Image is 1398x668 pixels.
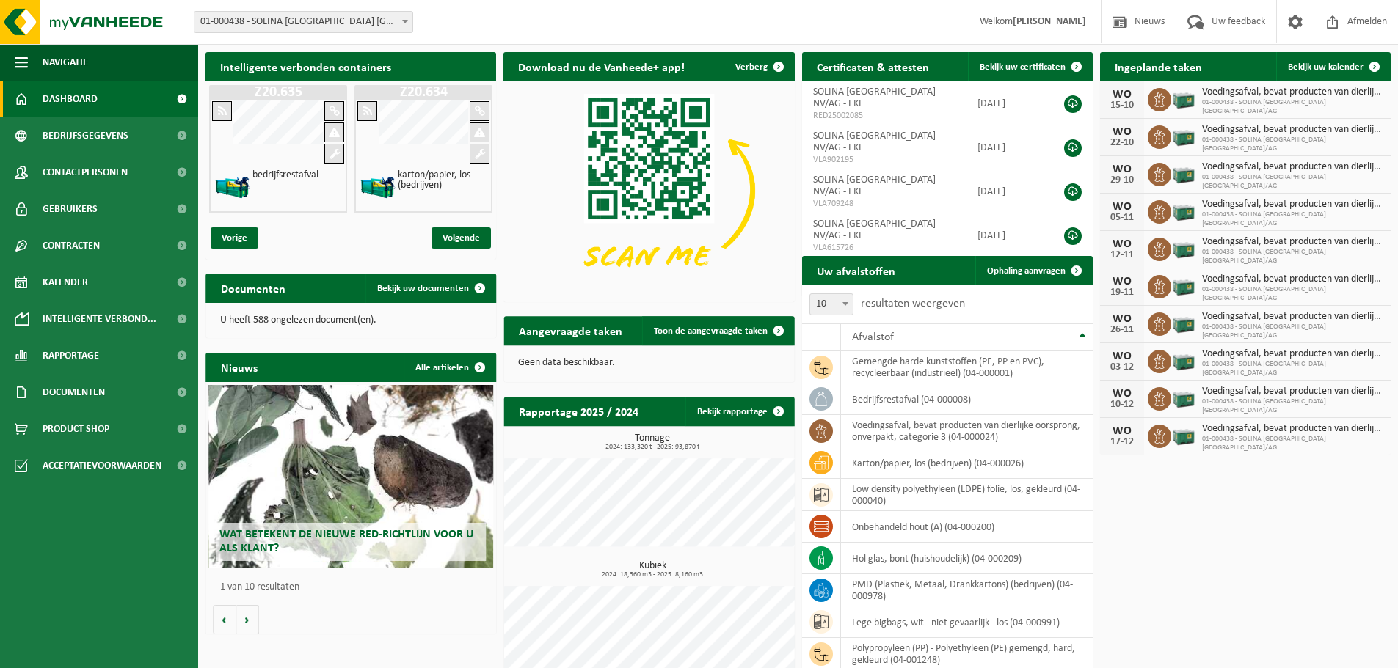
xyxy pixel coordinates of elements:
[43,117,128,154] span: Bedrijfsgegevens
[358,85,489,100] h1: Z20.634
[1107,325,1137,335] div: 26-11
[213,605,236,634] button: Vorige
[398,170,486,191] h4: karton/papier, los (bedrijven)
[724,52,793,81] button: Verberg
[1171,86,1196,111] img: PB-LB-0680-HPE-GN-01
[1202,285,1383,303] span: 01-000438 - SOLINA [GEOGRAPHIC_DATA] [GEOGRAPHIC_DATA]/AG
[810,295,853,315] span: 10
[377,284,469,293] span: Bekijk uw documenten
[1202,386,1383,397] span: Voedingsafval, bevat producten van dierlijke oorsprong, onverpakt, categorie 3
[813,242,955,254] span: VLA615726
[252,170,318,180] h4: bedrijfsrestafval
[43,154,128,191] span: Contactpersonen
[1107,213,1137,223] div: 05-11
[852,331,894,343] span: Afvalstof
[861,298,965,309] label: resultaten weergeven
[1202,360,1383,378] span: 01-000438 - SOLINA [GEOGRAPHIC_DATA] [GEOGRAPHIC_DATA]/AG
[365,274,495,303] a: Bekijk uw documenten
[1107,287,1137,298] div: 19-11
[841,479,1093,511] td: low density polyethyleen (LDPE) folie, los, gekleurd (04-000040)
[813,219,936,241] span: SOLINA [GEOGRAPHIC_DATA] NV/AG - EKE
[841,574,1093,606] td: PMD (Plastiek, Metaal, Drankkartons) (bedrijven) (04-000978)
[1171,422,1196,447] img: PB-LB-0680-HPE-GN-01
[1202,161,1383,173] span: Voedingsafval, bevat producten van dierlijke oorsprong, onverpakt, categorie 3
[966,125,1045,169] td: [DATE]
[205,274,299,302] h2: Documenten
[1107,89,1137,100] div: WO
[43,227,100,264] span: Contracten
[1202,210,1383,228] span: 01-000438 - SOLINA [GEOGRAPHIC_DATA] [GEOGRAPHIC_DATA]/AG
[360,169,396,205] img: HK-XZ-20-GN-12
[211,227,258,249] span: Vorige
[220,582,489,592] p: 1 van 10 resultaten
[1202,248,1383,265] span: 01-000438 - SOLINA [GEOGRAPHIC_DATA] [GEOGRAPHIC_DATA]/AG
[205,52,496,81] h2: Intelligente verbonden containers
[966,81,1045,125] td: [DATE]
[194,12,412,32] span: 01-000438 - SOLINA BELGIUM NV/AG - EKE
[1107,400,1137,410] div: 10-12
[213,85,343,100] h1: Z20.635
[1100,52,1217,81] h2: Ingeplande taken
[813,110,955,122] span: RED25002085
[1107,175,1137,186] div: 29-10
[1107,276,1137,287] div: WO
[43,81,98,117] span: Dashboard
[194,11,413,33] span: 01-000438 - SOLINA BELGIUM NV/AG - EKE
[1107,201,1137,213] div: WO
[219,529,473,554] span: Wat betekent de nieuwe RED-richtlijn voor u als klant?
[813,154,955,166] span: VLA902195
[1171,123,1196,148] img: PB-LB-0680-HPE-GN-01
[1107,250,1137,260] div: 12-11
[841,606,1093,638] td: lege bigbags, wit - niet gevaarlijk - los (04-000991)
[1202,236,1383,248] span: Voedingsafval, bevat producten van dierlijke oorsprong, onverpakt, categorie 3
[802,52,944,81] h2: Certificaten & attesten
[809,294,853,316] span: 10
[1013,16,1086,27] strong: [PERSON_NAME]
[1171,198,1196,223] img: PB-LB-0680-HPE-GN-01
[503,397,652,425] h2: Rapportage 2025 / 2024
[1107,126,1137,138] div: WO
[1107,350,1137,362] div: WO
[1202,173,1383,191] span: 01-000438 - SOLINA [GEOGRAPHIC_DATA] [GEOGRAPHIC_DATA]/AG
[813,87,936,109] span: SOLINA [GEOGRAPHIC_DATA] NV/AG - EKE
[1202,348,1383,360] span: Voedingsafval, bevat producten van dierlijke oorsprong, onverpakt, categorie 3
[43,301,156,337] span: Intelligente verbond...
[511,433,794,451] h3: Tonnage
[1202,136,1383,153] span: 01-000438 - SOLINA [GEOGRAPHIC_DATA] [GEOGRAPHIC_DATA]/AG
[1107,437,1137,447] div: 17-12
[1171,385,1196,410] img: PB-LB-0680-HPE-GN-01
[1171,310,1196,335] img: PB-LB-0680-HPE-GN-01
[503,81,794,299] img: Download de VHEPlus App
[1107,388,1137,400] div: WO
[43,44,88,81] span: Navigatie
[813,131,936,153] span: SOLINA [GEOGRAPHIC_DATA] NV/AG - EKE
[841,543,1093,574] td: hol glas, bont (huishoudelijk) (04-000209)
[205,353,272,381] h2: Nieuws
[966,169,1045,213] td: [DATE]
[1107,164,1137,175] div: WO
[1202,435,1383,452] span: 01-000438 - SOLINA [GEOGRAPHIC_DATA] [GEOGRAPHIC_DATA]/AG
[1171,273,1196,298] img: PB-LB-0680-HPE-GN-01
[813,198,955,210] span: VLA709248
[503,52,699,81] h2: Download nu de Vanheede+ app!
[1171,235,1196,260] img: PB-LB-0680-HPE-GN-01
[685,397,793,426] a: Bekijk rapportage
[511,561,794,579] h3: Kubiek
[735,62,768,72] span: Verberg
[813,175,936,197] span: SOLINA [GEOGRAPHIC_DATA] NV/AG - EKE
[968,52,1091,81] a: Bekijk uw certificaten
[1288,62,1364,72] span: Bekijk uw kalender
[1171,348,1196,372] img: PB-LB-0680-HPE-GN-01
[1276,52,1389,81] a: Bekijk uw kalender
[1107,138,1137,148] div: 22-10
[1202,87,1383,98] span: Voedingsafval, bevat producten van dierlijke oorsprong, onverpakt, categorie 3
[220,315,481,326] p: U heeft 588 ongelezen document(en).
[511,571,794,579] span: 2024: 18,360 m3 - 2025: 8,160 m3
[1107,425,1137,437] div: WO
[1107,362,1137,372] div: 03-12
[1202,423,1383,435] span: Voedingsafval, bevat producten van dierlijke oorsprong, onverpakt, categorie 3
[1202,311,1383,323] span: Voedingsafval, bevat producten van dierlijke oorsprong, onverpakt, categorie 3
[503,316,636,345] h2: Aangevraagde taken
[802,256,910,285] h2: Uw afvalstoffen
[841,351,1093,383] td: gemengde harde kunststoffen (PE, PP en PVC), recycleerbaar (industrieel) (04-000001)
